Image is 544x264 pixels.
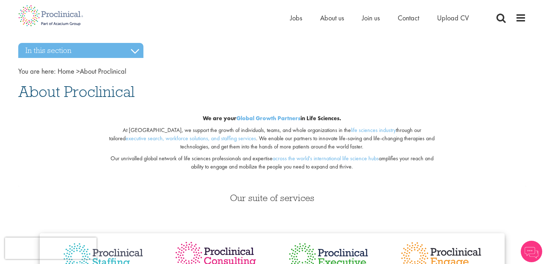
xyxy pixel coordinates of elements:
[104,155,440,171] p: Our unrivalled global network of life sciences professionals and expertise amplifies your reach a...
[236,114,300,122] a: Global Growth Partners
[203,114,341,122] b: We are your in Life Sciences.
[273,155,379,162] a: across the world's international life science hubs
[18,43,143,58] h3: In this section
[398,13,419,23] a: Contact
[290,13,302,23] a: Jobs
[58,67,74,76] a: breadcrumb link to Home
[362,13,380,23] a: Join us
[104,126,440,151] p: At [GEOGRAPHIC_DATA], we support the growth of individuals, teams, and whole organizations in the...
[5,238,97,259] iframe: reCAPTCHA
[126,135,256,142] a: executive search, workforce solutions, and staffing services
[351,126,396,134] a: life sciences industry
[437,13,469,23] a: Upload CV
[521,241,542,262] img: Chatbot
[320,13,344,23] a: About us
[76,67,80,76] span: >
[58,67,126,76] span: About Proclinical
[18,67,56,76] span: You are here:
[18,82,134,101] span: About Proclinical
[18,193,526,202] h3: Our suite of services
